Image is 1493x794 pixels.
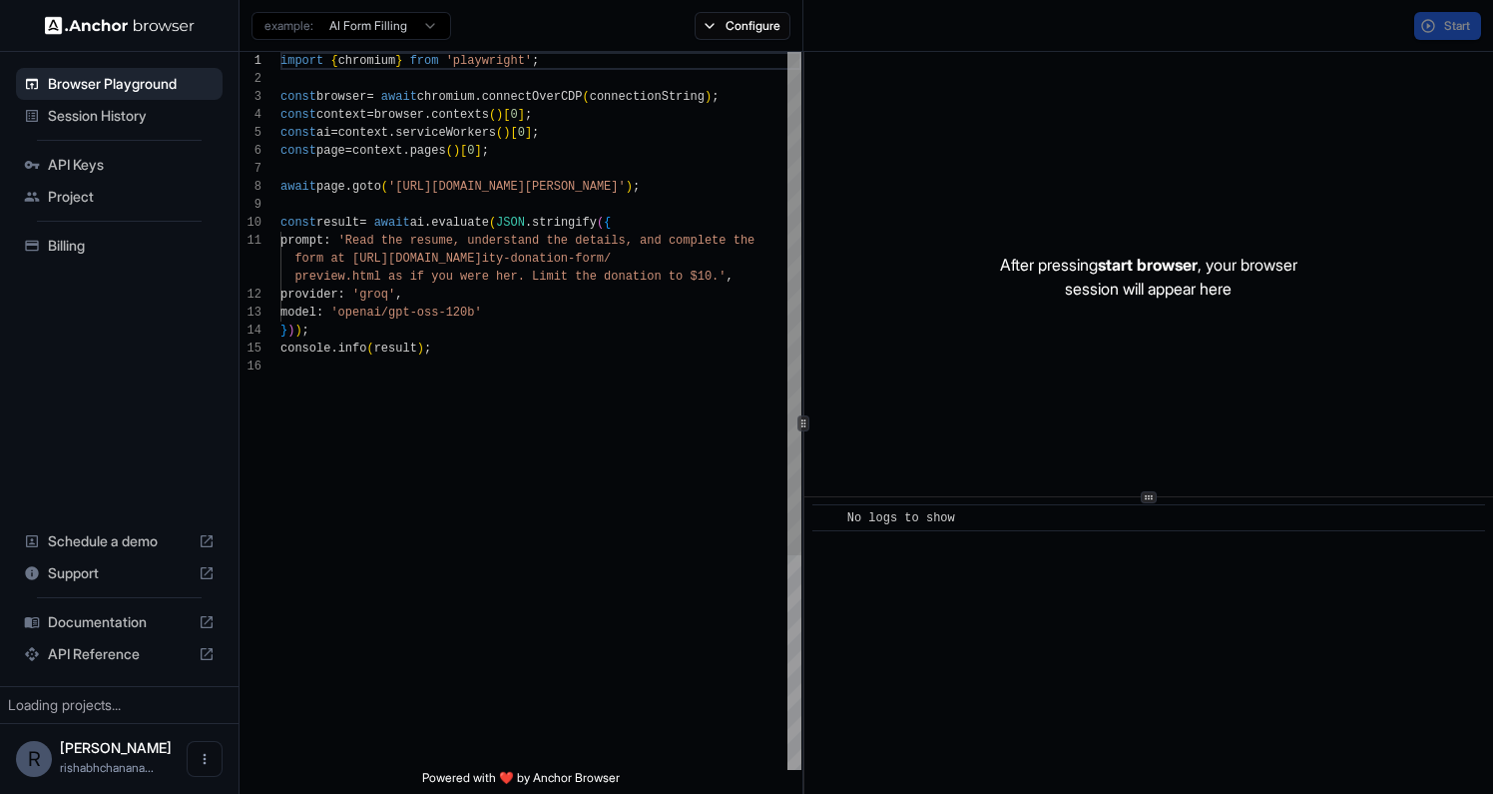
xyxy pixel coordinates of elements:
[822,508,832,528] span: ​
[424,216,431,230] span: .
[518,126,525,140] span: 0
[316,126,330,140] span: ai
[374,342,417,356] span: result
[338,54,396,68] span: chromium
[316,144,345,158] span: page
[48,563,191,583] span: Support
[352,288,395,302] span: 'groq'
[431,216,489,230] span: evaluate
[240,304,261,322] div: 13
[366,90,373,104] span: =
[352,144,402,158] span: context
[280,342,330,356] span: console
[424,342,431,356] span: ;
[525,216,532,230] span: .
[240,214,261,232] div: 10
[240,322,261,340] div: 14
[381,180,388,194] span: (
[474,144,481,158] span: ]
[604,216,611,230] span: {
[402,144,409,158] span: .
[240,142,261,160] div: 6
[330,342,337,356] span: .
[48,644,191,664] span: API Reference
[264,18,313,34] span: example:
[338,234,698,248] span: 'Read the resume, understand the details, and comp
[460,144,467,158] span: [
[424,108,431,122] span: .
[240,178,261,196] div: 8
[280,216,316,230] span: const
[381,90,417,104] span: await
[240,70,261,88] div: 2
[345,180,352,194] span: .
[626,180,633,194] span: )
[16,100,223,132] div: Session History
[323,234,330,248] span: :
[352,180,381,194] span: goto
[518,108,525,122] span: ]
[503,126,510,140] span: )
[316,90,366,104] span: browser
[726,270,733,284] span: ,
[453,144,460,158] span: )
[410,144,446,158] span: pages
[422,770,620,794] span: Powered with ❤️ by Anchor Browser
[280,108,316,122] span: const
[503,108,510,122] span: [
[240,286,261,304] div: 12
[496,216,525,230] span: JSON
[395,126,496,140] span: serviceWorkers
[417,90,475,104] span: chromium
[338,342,367,356] span: info
[48,612,191,632] span: Documentation
[446,54,532,68] span: 'playwright'
[583,90,590,104] span: (
[698,234,755,248] span: lete the
[395,288,402,302] span: ,
[395,54,402,68] span: }
[532,216,597,230] span: stringify
[240,88,261,106] div: 3
[388,180,626,194] span: '[URL][DOMAIN_NAME][PERSON_NAME]'
[338,288,345,302] span: :
[482,144,489,158] span: ;
[316,180,345,194] span: page
[280,288,338,302] span: provider
[280,126,316,140] span: const
[316,108,366,122] span: context
[446,144,453,158] span: (
[16,230,223,262] div: Billing
[302,324,309,338] span: ;
[240,340,261,358] div: 15
[240,124,261,142] div: 5
[597,216,604,230] span: (
[417,342,424,356] span: )
[16,741,52,777] div: R
[316,216,359,230] span: result
[16,606,223,638] div: Documentation
[287,324,294,338] span: )
[590,90,705,104] span: connectionString
[240,160,261,178] div: 7
[316,306,323,320] span: :
[510,108,517,122] span: 0
[16,525,223,557] div: Schedule a demo
[16,68,223,100] div: Browser Playground
[45,16,195,35] img: Anchor Logo
[294,324,301,338] span: )
[496,126,503,140] span: (
[48,236,215,256] span: Billing
[633,180,640,194] span: ;
[1000,253,1297,301] p: After pressing , your browser session will appear here
[294,252,481,266] span: form at [URL][DOMAIN_NAME]
[16,557,223,589] div: Support
[410,54,439,68] span: from
[388,126,395,140] span: .
[60,760,154,775] span: rishabhchanana82@gmail.com
[240,52,261,70] div: 1
[280,144,316,158] span: const
[467,144,474,158] span: 0
[48,187,215,207] span: Project
[8,695,231,715] div: Loading projects...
